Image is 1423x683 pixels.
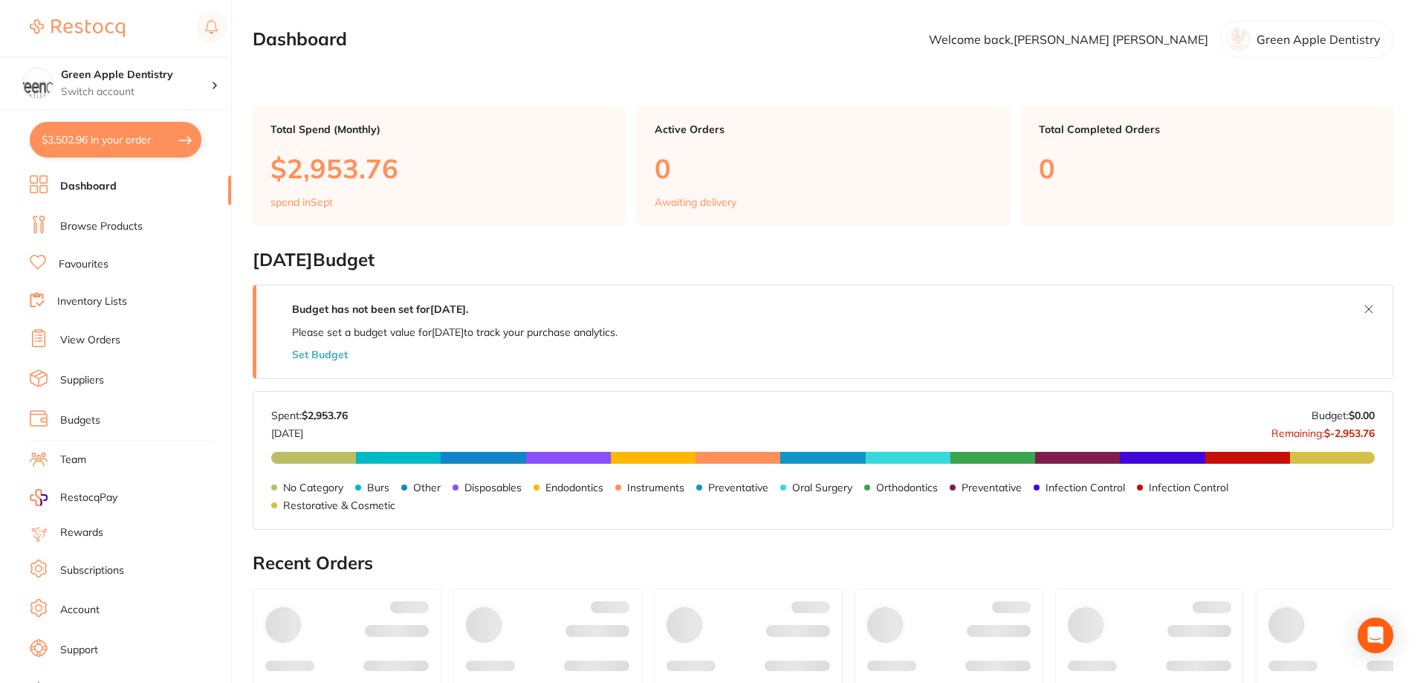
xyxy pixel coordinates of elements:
[1046,481,1125,493] p: Infection Control
[60,373,104,388] a: Suppliers
[30,19,125,37] img: Restocq Logo
[1039,153,1375,184] p: 0
[292,302,468,316] strong: Budget has not been set for [DATE] .
[962,481,1022,493] p: Preventative
[1358,618,1393,653] div: Open Intercom Messenger
[60,413,100,428] a: Budgets
[464,481,522,493] p: Disposables
[792,481,852,493] p: Oral Surgery
[929,33,1208,46] p: Welcome back, [PERSON_NAME] [PERSON_NAME]
[655,123,991,135] p: Active Orders
[30,489,48,506] img: RestocqPay
[30,489,117,506] a: RestocqPay
[1324,427,1375,440] strong: $-2,953.76
[60,219,143,234] a: Browse Products
[413,481,441,493] p: Other
[60,643,98,658] a: Support
[271,421,348,439] p: [DATE]
[253,29,347,50] h2: Dashboard
[60,491,117,505] span: RestocqPay
[270,153,607,184] p: $2,953.76
[292,349,348,360] button: Set Budget
[60,179,117,194] a: Dashboard
[253,553,1393,574] h2: Recent Orders
[59,257,108,272] a: Favourites
[30,122,201,158] button: $3,502.96 in your order
[61,85,211,100] p: Switch account
[708,481,768,493] p: Preventative
[60,563,124,578] a: Subscriptions
[283,481,343,493] p: No Category
[60,453,86,467] a: Team
[1271,421,1375,439] p: Remaining:
[655,153,991,184] p: 0
[1021,106,1393,226] a: Total Completed Orders0
[367,481,389,493] p: Burs
[302,409,348,422] strong: $2,953.76
[1312,410,1375,421] p: Budget:
[23,68,53,98] img: Green Apple Dentistry
[271,410,348,421] p: Spent:
[627,481,684,493] p: Instruments
[61,68,211,82] h4: Green Apple Dentistry
[60,603,100,618] a: Account
[1349,409,1375,422] strong: $0.00
[253,250,1393,271] h2: [DATE] Budget
[655,196,736,208] p: Awaiting delivery
[1039,123,1375,135] p: Total Completed Orders
[545,481,603,493] p: Endodontics
[253,106,625,226] a: Total Spend (Monthly)$2,953.76spend inSept
[1257,33,1381,46] p: Green Apple Dentistry
[637,106,1009,226] a: Active Orders0Awaiting delivery
[876,481,938,493] p: Orthodontics
[270,196,333,208] p: spend in Sept
[292,326,618,338] p: Please set a budget value for [DATE] to track your purchase analytics.
[60,333,120,348] a: View Orders
[30,11,125,45] a: Restocq Logo
[1149,481,1228,493] p: Infection Control
[270,123,607,135] p: Total Spend (Monthly)
[60,525,103,540] a: Rewards
[57,294,127,309] a: Inventory Lists
[283,499,395,511] p: Restorative & Cosmetic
